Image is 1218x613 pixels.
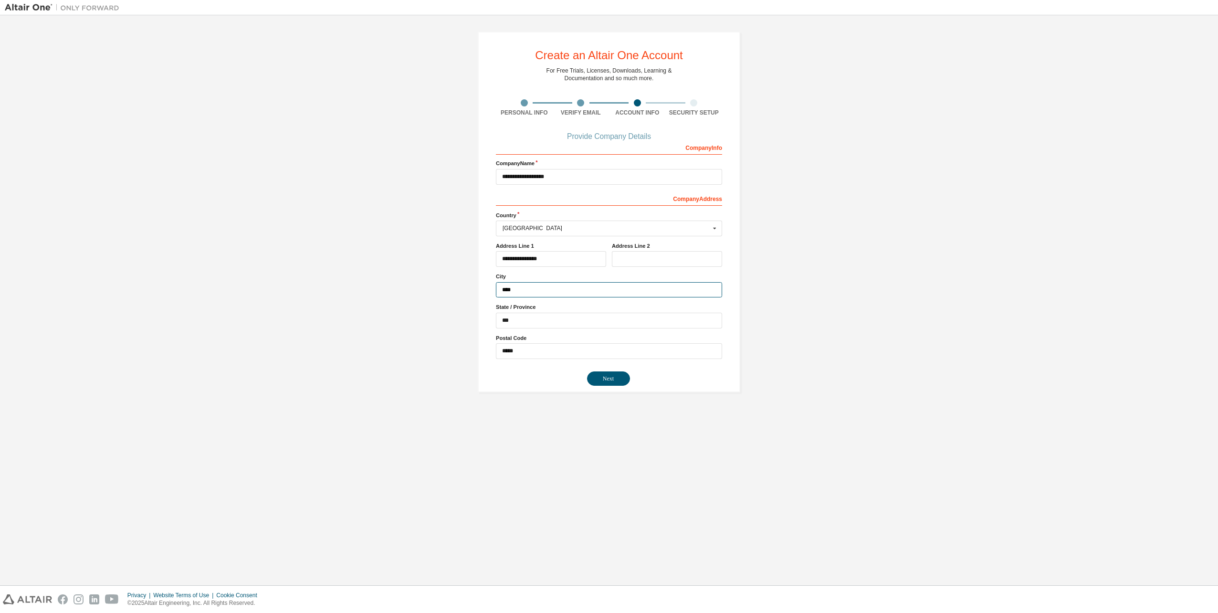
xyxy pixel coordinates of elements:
div: Personal Info [496,109,553,116]
label: Country [496,211,722,219]
div: Verify Email [553,109,609,116]
div: Privacy [127,592,153,599]
img: youtube.svg [105,594,119,604]
div: Provide Company Details [496,134,722,139]
img: instagram.svg [73,594,84,604]
button: Next [587,371,630,386]
label: State / Province [496,303,722,311]
div: Account Info [609,109,666,116]
div: Company Address [496,190,722,206]
div: Cookie Consent [216,592,262,599]
img: linkedin.svg [89,594,99,604]
div: Website Terms of Use [153,592,216,599]
img: facebook.svg [58,594,68,604]
p: © 2025 Altair Engineering, Inc. All Rights Reserved. [127,599,263,607]
label: Company Name [496,159,722,167]
div: For Free Trials, Licenses, Downloads, Learning & Documentation and so much more. [546,67,672,82]
img: altair_logo.svg [3,594,52,604]
div: [GEOGRAPHIC_DATA] [503,225,710,231]
div: Security Setup [666,109,723,116]
label: Postal Code [496,334,722,342]
label: City [496,273,722,280]
label: Address Line 2 [612,242,722,250]
label: Address Line 1 [496,242,606,250]
div: Company Info [496,139,722,155]
div: Create an Altair One Account [535,50,683,61]
img: Altair One [5,3,124,12]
